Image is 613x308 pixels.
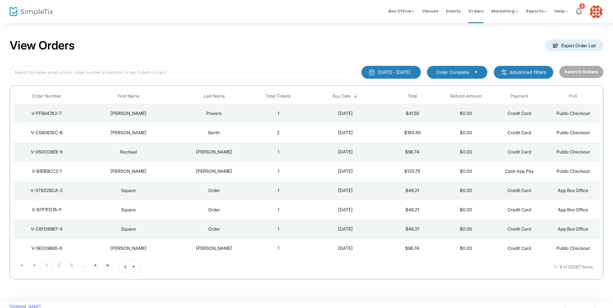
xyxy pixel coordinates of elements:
div: Burdyny [178,245,250,251]
div: Powers [178,110,250,117]
div: Weelborg [178,168,250,174]
div: V-5E039685-8 [15,245,78,251]
div: Terrance [82,168,175,174]
span: Page 3 [65,260,77,270]
div: Rachael [82,149,175,155]
span: Public Checkout [556,168,590,174]
span: App Box Office [558,226,588,232]
td: 1 [252,104,305,123]
button: Select [129,261,138,273]
td: $0.00 [439,123,493,142]
h2: View Orders [10,39,75,53]
div: V-C58067AC-B [15,129,78,136]
td: 1 [252,142,305,162]
m-button: Export Order List [545,40,603,51]
span: Go to the next page [93,263,98,268]
span: App Box Office [558,188,588,193]
td: $139.75 [386,162,439,181]
kendo-pager-info: 1 - 8 of 24087 items [205,260,593,273]
span: Orders [468,3,484,19]
td: $46.21 [386,200,439,219]
td: $41.59 [386,104,439,123]
div: 9/13/2025 [307,245,384,251]
span: Reports [526,8,547,14]
span: Credit Card [508,110,531,116]
td: 1 [252,181,305,200]
div: V-B1EB9CC2-1 [15,168,78,174]
div: Square [82,207,175,213]
td: $96.74 [386,142,439,162]
td: $0.00 [439,181,493,200]
td: $0.00 [439,219,493,239]
td: $46.21 [386,181,439,200]
span: Credit Card [508,188,531,193]
td: $46.21 [386,219,439,239]
td: 2 [252,123,305,142]
td: $0.00 [439,104,493,123]
span: Order Complete [436,69,469,75]
div: V-B7F1FD7A-F [15,207,78,213]
div: Julia [82,110,175,117]
div: North [178,129,250,136]
m-button: Advanced filters [494,66,553,79]
button: Select [472,69,481,76]
button: [DATE] - [DATE] [361,66,421,79]
div: Data table [13,89,600,258]
span: App Box Office [558,207,588,212]
div: Order [178,187,250,194]
td: 1 [252,239,305,258]
span: Credit Card [508,149,531,154]
div: 2 [579,3,585,9]
div: V-C8FD89B7-4 [15,226,78,232]
span: Last Name [203,93,225,99]
td: 1 [252,200,305,219]
td: 1 [252,219,305,239]
span: Public Checkout [556,110,590,116]
span: Order Number [32,93,61,99]
span: PoS [569,93,577,99]
span: Help [555,8,568,14]
span: Page 2 [53,260,65,270]
td: $0.00 [439,162,493,181]
span: Cash App Pay [505,168,534,174]
span: Go to the last page [102,260,114,270]
span: Venues [422,3,438,19]
td: 1 [252,162,305,181]
div: V-050CD6EE-9 [15,149,78,155]
td: $0.00 [439,142,493,162]
th: Total [386,89,439,104]
span: Credit Card [508,245,531,251]
div: James [82,245,175,251]
th: Total Tickets [252,89,305,104]
span: Page 4 [77,260,90,270]
img: monthly [369,69,375,75]
div: Elton [82,129,175,136]
img: filter [501,69,507,75]
td: $96.74 [386,239,439,258]
div: 9/13/2025 [307,187,384,194]
span: Public Checkout [556,130,590,135]
div: 9/13/2025 [307,129,384,136]
span: Credit Card [508,130,531,135]
span: Public Checkout [556,149,590,154]
span: Box Office [388,8,414,14]
span: Public Checkout [556,245,590,251]
div: V-37632BCA-2 [15,187,78,194]
span: Payment [511,93,528,99]
div: Order [178,226,250,232]
td: $193.48 [386,123,439,142]
td: $0.00 [439,239,493,258]
span: 8 [124,264,127,270]
div: 9/13/2025 [307,207,384,213]
span: Marketing [491,8,518,14]
input: Search by name, email, phone, order number, ip address, or last 4 digits of card [10,66,355,79]
div: 9/13/2025 [307,110,384,117]
div: Wilmeth [178,149,250,155]
td: $0.00 [439,200,493,219]
span: Page 1 [40,260,53,271]
span: Go to the last page [105,263,111,268]
span: First Name [118,93,139,99]
span: Credit Card [508,207,531,212]
div: [DATE] - [DATE] [378,69,410,75]
th: Refund Amount [439,89,493,104]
